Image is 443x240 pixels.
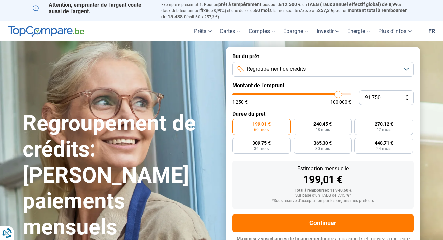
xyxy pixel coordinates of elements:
span: Regroupement de crédits [247,65,306,73]
div: Total à rembourser: 11 940,60 € [238,188,408,193]
button: Continuer [232,214,414,232]
span: TAEG (Taux annuel effectif global) de 8,99% [307,2,401,7]
span: 448,71 € [375,141,393,145]
label: Montant de l'emprunt [232,82,414,89]
span: fixe [200,8,208,13]
a: Prêts [190,21,216,41]
a: Plus d'infos [374,21,416,41]
span: 257,3 € [318,8,333,13]
label: Durée du prêt [232,111,414,117]
span: 60 mois [255,8,272,13]
span: 24 mois [376,147,391,151]
div: Sur base d'un TAEG de 7,45 %* [238,193,408,198]
span: prêt à tempérament [218,2,261,7]
a: Énergie [343,21,374,41]
span: 240,45 € [313,122,332,126]
span: 42 mois [376,128,391,132]
span: 48 mois [315,128,330,132]
span: montant total à rembourser de 15.438 € [161,8,407,19]
a: Comptes [244,21,279,41]
div: 199,01 € [238,175,408,185]
a: fr [424,21,439,41]
div: Estimation mensuelle [238,166,408,171]
span: 270,12 € [375,122,393,126]
button: Regroupement de crédits [232,62,414,77]
span: 365,30 € [313,141,332,145]
span: 199,01 € [252,122,271,126]
p: Attention, emprunter de l'argent coûte aussi de l'argent. [33,2,153,15]
div: *Sous réserve d'acceptation par les organismes prêteurs [238,199,408,203]
span: 309,75 € [252,141,271,145]
p: Exemple représentatif : Pour un tous but de , un (taux débiteur annuel de 8,99%) et une durée de ... [161,2,410,20]
span: € [405,95,408,101]
span: 100 000 € [330,100,351,104]
a: Cartes [216,21,244,41]
span: 1 250 € [232,100,248,104]
span: 30 mois [315,147,330,151]
span: 60 mois [254,128,269,132]
a: Investir [312,21,343,41]
a: Épargne [279,21,312,41]
span: 36 mois [254,147,269,151]
label: But du prêt [232,53,414,60]
span: 12.500 € [282,2,301,7]
img: TopCompare [8,26,84,37]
